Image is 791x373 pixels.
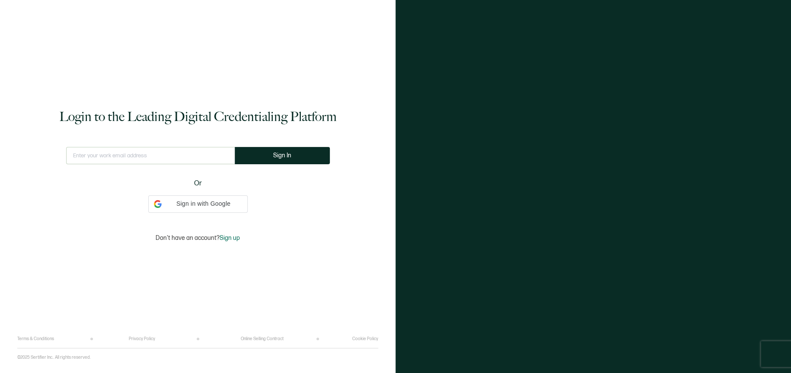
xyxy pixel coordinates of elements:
[17,336,54,341] a: Terms & Conditions
[241,336,284,341] a: Online Selling Contract
[352,336,378,341] a: Cookie Policy
[156,234,240,242] p: Don't have an account?
[59,108,337,125] h1: Login to the Leading Digital Credentialing Platform
[235,147,330,164] button: Sign In
[148,195,248,213] div: Sign in with Google
[194,178,202,189] span: Or
[220,234,240,242] span: Sign up
[273,152,291,159] span: Sign In
[66,147,235,164] input: Enter your work email address
[165,199,242,208] span: Sign in with Google
[17,355,91,360] p: ©2025 Sertifier Inc.. All rights reserved.
[129,336,155,341] a: Privacy Policy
